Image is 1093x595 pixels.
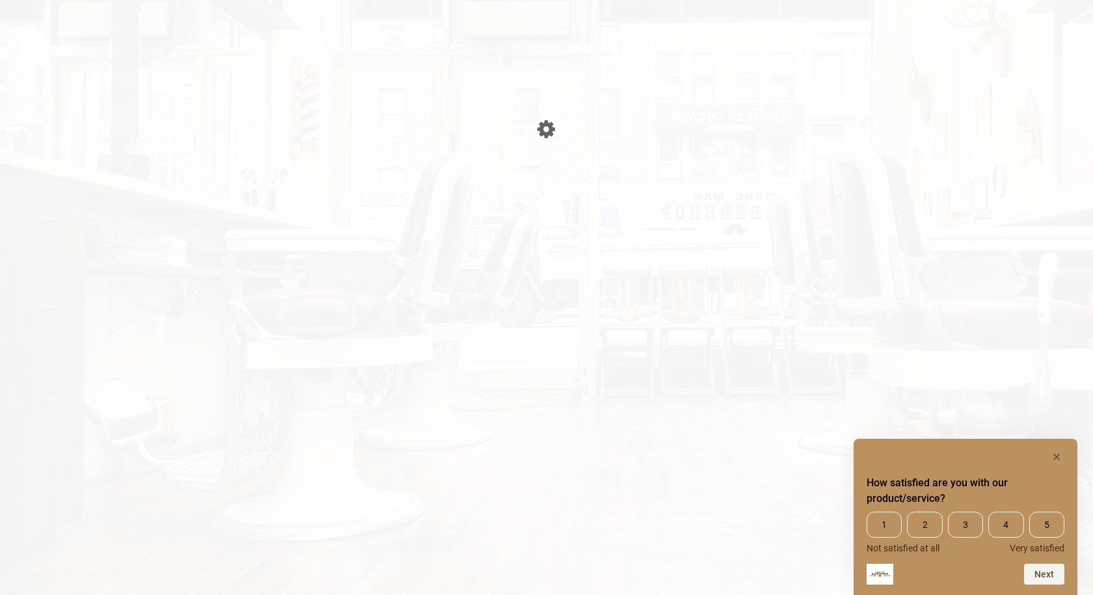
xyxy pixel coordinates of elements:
button: Hide survey [1049,449,1064,465]
span: Very satisfied [1010,543,1064,553]
span: 1 [867,512,902,538]
span: 2 [907,512,942,538]
span: 3 [948,512,983,538]
span: Not satisfied at all [867,543,939,553]
span: 4 [988,512,1023,538]
h2: How satisfied are you with our product/service? Select an option from 1 to 5, with 1 being Not sa... [867,475,1064,506]
div: How satisfied are you with our product/service? Select an option from 1 to 5, with 1 being Not sa... [867,449,1064,585]
button: Next question [1024,564,1064,585]
span: 5 [1029,512,1064,538]
div: How satisfied are you with our product/service? Select an option from 1 to 5, with 1 being Not sa... [867,512,1064,553]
